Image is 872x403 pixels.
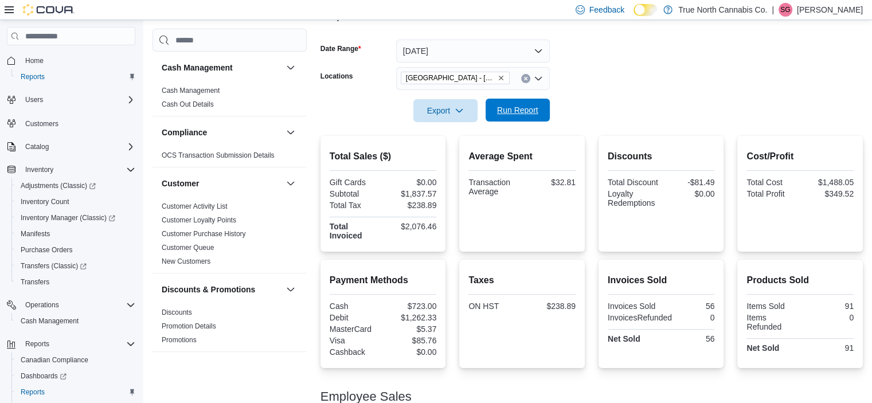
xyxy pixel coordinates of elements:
[330,201,381,210] div: Total Tax
[663,334,714,343] div: 56
[803,302,854,311] div: 91
[746,313,797,331] div: Items Refunded
[162,322,216,331] span: Promotion Details
[330,178,381,187] div: Gift Cards
[16,195,135,209] span: Inventory Count
[25,300,59,310] span: Operations
[413,99,478,122] button: Export
[162,229,246,238] span: Customer Purchase History
[21,371,67,381] span: Dashboards
[420,99,471,122] span: Export
[21,197,69,206] span: Inventory Count
[11,352,140,368] button: Canadian Compliance
[634,16,634,17] span: Dark Mode
[11,258,140,274] a: Transfers (Classic)
[16,353,93,367] a: Canadian Compliance
[385,336,436,345] div: $85.76
[21,140,53,154] button: Catalog
[21,261,87,271] span: Transfers (Classic)
[11,242,140,258] button: Purchase Orders
[21,229,50,238] span: Manifests
[21,117,63,131] a: Customers
[16,70,49,84] a: Reports
[162,230,246,238] a: Customer Purchase History
[608,313,672,322] div: InvoicesRefunded
[16,243,135,257] span: Purchase Orders
[16,195,74,209] a: Inventory Count
[608,150,715,163] h2: Discounts
[152,148,307,167] div: Compliance
[779,3,792,17] div: Sam Grenier
[525,178,576,187] div: $32.81
[663,189,714,198] div: $0.00
[330,302,381,311] div: Cash
[2,92,140,108] button: Users
[162,216,236,225] span: Customer Loyalty Points
[330,222,362,240] strong: Total Invoiced
[385,178,436,187] div: $0.00
[11,69,140,85] button: Reports
[330,313,381,322] div: Debit
[11,384,140,400] button: Reports
[16,179,135,193] span: Adjustments (Classic)
[284,61,298,75] button: Cash Management
[21,388,45,397] span: Reports
[2,162,140,178] button: Inventory
[746,178,797,187] div: Total Cost
[25,142,49,151] span: Catalog
[468,273,576,287] h2: Taxes
[162,322,216,330] a: Promotion Details
[21,72,45,81] span: Reports
[21,316,79,326] span: Cash Management
[21,54,48,68] a: Home
[16,259,135,273] span: Transfers (Classic)
[162,178,199,189] h3: Customer
[746,150,854,163] h2: Cost/Profit
[498,75,505,81] button: Remove Niagara Falls - 4695 Queen St from selection in this group
[2,115,140,131] button: Customers
[16,211,135,225] span: Inventory Manager (Classic)
[162,257,210,265] a: New Customers
[320,72,353,81] label: Locations
[746,302,797,311] div: Items Sold
[780,3,790,17] span: SG
[16,275,54,289] a: Transfers
[16,227,135,241] span: Manifests
[385,302,436,311] div: $723.00
[21,53,135,68] span: Home
[162,86,220,95] span: Cash Management
[468,178,519,196] div: Transaction Average
[521,74,530,83] button: Clear input
[16,385,135,399] span: Reports
[678,3,767,17] p: True North Cannabis Co.
[162,244,214,252] a: Customer Queue
[330,347,381,357] div: Cashback
[16,369,71,383] a: Dashboards
[385,324,436,334] div: $5.37
[803,313,854,322] div: 0
[634,4,658,16] input: Dark Mode
[16,353,135,367] span: Canadian Compliance
[385,313,436,322] div: $1,262.33
[21,277,49,287] span: Transfers
[284,126,298,139] button: Compliance
[11,210,140,226] a: Inventory Manager (Classic)
[468,150,576,163] h2: Average Spent
[152,199,307,273] div: Customer
[803,189,854,198] div: $349.52
[162,335,197,345] span: Promotions
[162,178,281,189] button: Customer
[11,178,140,194] a: Adjustments (Classic)
[162,216,236,224] a: Customer Loyalty Points
[11,274,140,290] button: Transfers
[2,52,140,69] button: Home
[797,3,863,17] p: [PERSON_NAME]
[746,189,797,198] div: Total Profit
[534,74,543,83] button: Open list of options
[284,177,298,190] button: Customer
[663,302,714,311] div: 56
[25,56,44,65] span: Home
[772,3,774,17] p: |
[162,151,275,159] a: OCS Transaction Submission Details
[162,202,228,211] span: Customer Activity List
